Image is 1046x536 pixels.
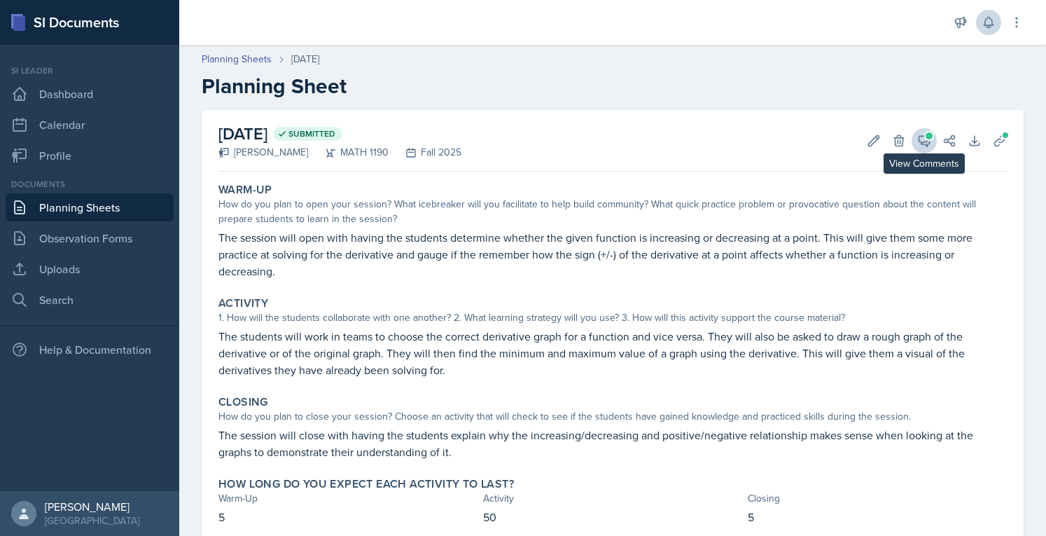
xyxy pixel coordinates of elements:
div: Fall 2025 [389,145,461,160]
a: Planning Sheets [202,52,272,67]
a: Observation Forms [6,224,174,252]
span: Submitted [288,128,335,139]
div: Help & Documentation [6,336,174,364]
div: [DATE] [291,52,319,67]
div: Documents [6,178,174,191]
button: View Comments [912,128,937,153]
div: MATH 1190 [308,145,389,160]
div: Closing [748,491,1007,506]
p: 50 [483,509,742,525]
h2: [DATE] [218,121,461,146]
label: Activity [218,296,268,310]
label: How long do you expect each activity to last? [218,477,514,491]
a: Search [6,286,174,314]
div: How do you plan to open your session? What icebreaker will you facilitate to help build community... [218,197,1007,226]
div: Warm-Up [218,491,477,506]
label: Closing [218,395,268,409]
p: 5 [218,509,477,525]
p: The session will open with having the students determine whether the given function is increasing... [218,229,1007,280]
h2: Planning Sheet [202,74,1024,99]
div: Activity [483,491,742,506]
a: Dashboard [6,80,174,108]
a: Planning Sheets [6,193,174,221]
a: Calendar [6,111,174,139]
div: [GEOGRAPHIC_DATA] [45,514,139,528]
div: Si leader [6,64,174,77]
div: [PERSON_NAME] [45,500,139,514]
div: How do you plan to close your session? Choose an activity that will check to see if the students ... [218,409,1007,424]
div: [PERSON_NAME] [218,145,308,160]
p: 5 [748,509,1007,525]
a: Uploads [6,255,174,283]
p: The session will close with having the students explain why the increasing/decreasing and positiv... [218,427,1007,460]
div: 1. How will the students collaborate with one another? 2. What learning strategy will you use? 3.... [218,310,1007,325]
a: Profile [6,142,174,170]
p: The students will work in teams to choose the correct derivative graph for a function and vice ve... [218,328,1007,378]
label: Warm-Up [218,183,272,197]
